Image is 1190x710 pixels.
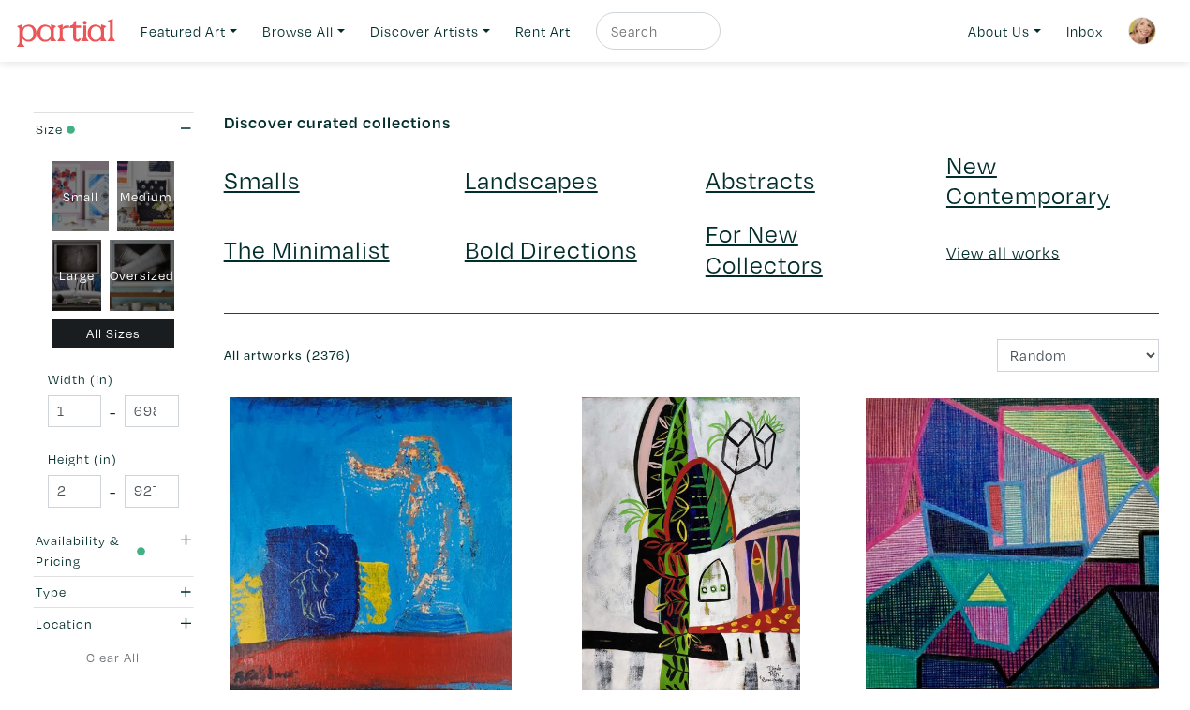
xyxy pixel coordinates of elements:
[36,614,145,634] div: Location
[465,163,598,196] a: Landscapes
[224,112,1159,133] h6: Discover curated collections
[52,319,175,348] div: All Sizes
[31,113,196,144] button: Size
[31,525,196,576] button: Availability & Pricing
[706,216,823,279] a: For New Collectors
[507,12,579,51] a: Rent Art
[1058,12,1111,51] a: Inbox
[48,452,179,466] small: Height (in)
[959,12,1049,51] a: About Us
[31,577,196,608] button: Type
[36,530,145,570] div: Availability & Pricing
[706,163,815,196] a: Abstracts
[52,240,102,311] div: Large
[132,12,245,51] a: Featured Art
[946,148,1110,211] a: New Contemporary
[465,232,637,265] a: Bold Directions
[224,163,300,196] a: Smalls
[31,647,196,668] a: Clear All
[224,348,677,363] h6: All artworks (2376)
[48,373,179,386] small: Width (in)
[254,12,353,51] a: Browse All
[36,582,145,602] div: Type
[362,12,498,51] a: Discover Artists
[31,608,196,639] button: Location
[117,161,174,232] div: Medium
[946,242,1060,263] a: View all works
[52,161,110,232] div: Small
[110,479,116,504] span: -
[110,399,116,424] span: -
[224,232,390,265] a: The Minimalist
[609,20,703,43] input: Search
[110,240,174,311] div: Oversized
[36,119,145,140] div: Size
[1128,17,1156,45] img: phpThumb.php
